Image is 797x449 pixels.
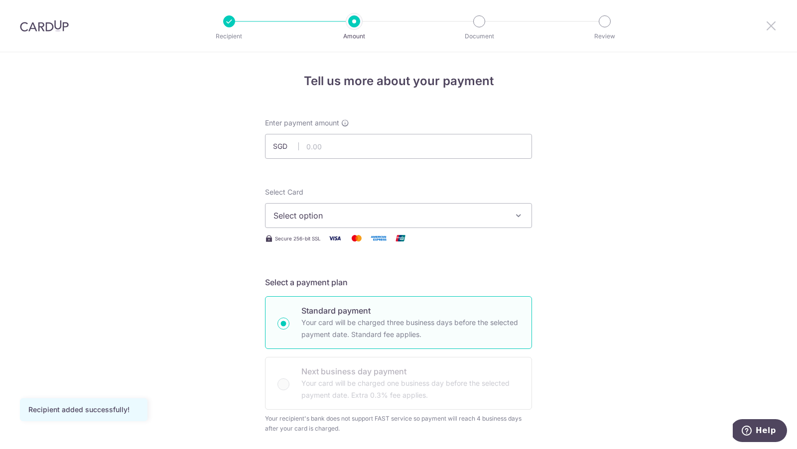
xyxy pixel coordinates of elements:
img: Mastercard [347,232,367,244]
p: Standard payment [301,305,520,317]
div: Recipient added successfully! [28,405,139,415]
span: Select option [273,210,506,222]
span: Enter payment amount [265,118,339,128]
span: translation missing: en.payables.payment_networks.credit_card.summary.labels.select_card [265,188,303,196]
iframe: Opens a widget where you can find more information [733,419,787,444]
button: Select option [265,203,532,228]
p: Your card will be charged three business days before the selected payment date. Standard fee appl... [301,317,520,340]
img: Visa [325,232,345,244]
img: CardUp [20,20,69,32]
img: Union Pay [391,232,410,244]
input: 0.00 [265,134,532,159]
img: American Express [369,232,389,244]
div: Your recipient's bank does not support FAST service so payment will reach 4 business days after y... [265,414,532,434]
span: SGD [273,141,299,151]
p: Recipient [192,31,266,41]
p: Review [568,31,642,41]
h4: Tell us more about your payment [265,72,532,90]
span: Secure 256-bit SSL [275,234,321,242]
p: Amount [317,31,391,41]
p: Document [442,31,516,41]
h5: Select a payment plan [265,276,532,288]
